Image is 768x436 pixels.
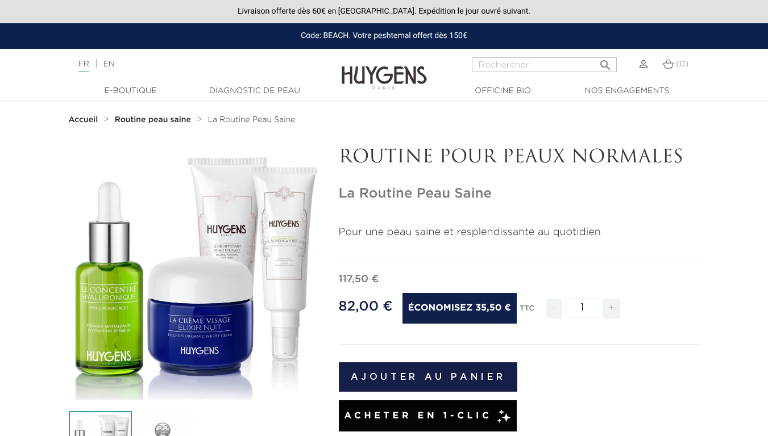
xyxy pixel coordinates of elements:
[603,299,621,318] span: +
[339,300,393,313] span: 82,00 €
[595,54,616,69] button: 
[207,116,295,124] span: La Routine Peau Saine
[339,147,700,169] p: ROUTINE POUR PEAUX NORMALES
[69,116,98,124] strong: Accueil
[546,299,562,318] span: -
[339,274,379,284] span: 117,50 €
[103,60,114,68] a: EN
[565,298,599,318] input: Quantité
[69,115,101,124] a: Accueil
[520,296,534,327] div: TTC
[198,85,312,97] a: Diagnostic de peau
[446,85,560,97] a: Officine Bio
[207,115,295,124] a: La Routine Peau Saine
[570,85,684,97] a: Nos engagements
[115,115,194,124] a: Routine peau saine
[402,293,517,324] span: Économisez 35,50 €
[599,55,612,69] i: 
[339,186,700,202] h1: La Routine Peau Saine
[339,362,518,392] button: Ajouter au panier
[339,225,700,240] p: Pour une peau saine et resplendissante au quotidien
[78,60,89,72] a: FR
[342,48,427,91] img: Huygens
[472,57,617,72] input: Rechercher
[73,57,312,71] div: |
[115,116,191,124] strong: Routine peau saine
[74,85,188,97] a: E-Boutique
[676,60,688,68] span: (0)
